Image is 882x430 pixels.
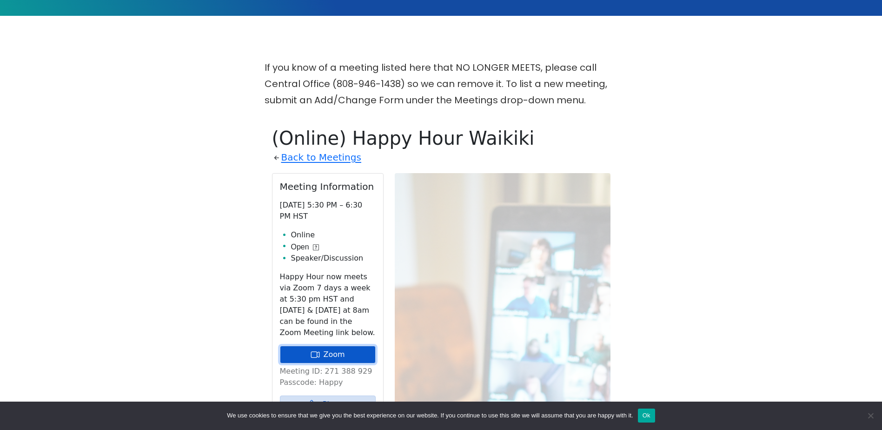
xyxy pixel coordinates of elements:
h2: Meeting Information [280,181,376,192]
li: Speaker/Discussion [291,253,376,264]
a: Phone [280,396,376,413]
p: Meeting ID: 271 388 929 Passcode: Happy [280,366,376,388]
span: No [866,411,875,420]
li: Online [291,229,376,241]
button: Ok [638,409,655,423]
h1: (Online) Happy Hour Waikiki [272,127,610,149]
p: [DATE] 5:30 PM – 6:30 PM HST [280,200,376,222]
p: If you know of a meeting listed here that NO LONGER MEETS, please call Central Office (808-946-14... [265,60,618,108]
p: Happy Hour now meets via Zoom 7 days a week at 5:30 pm HST and [DATE] & [DATE] at 8am can be foun... [280,271,376,338]
a: Zoom [280,346,376,363]
button: Open [291,242,319,253]
span: We use cookies to ensure that we give you the best experience on our website. If you continue to ... [227,411,633,420]
a: Back to Meetings [281,149,361,166]
span: Open [291,242,309,253]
